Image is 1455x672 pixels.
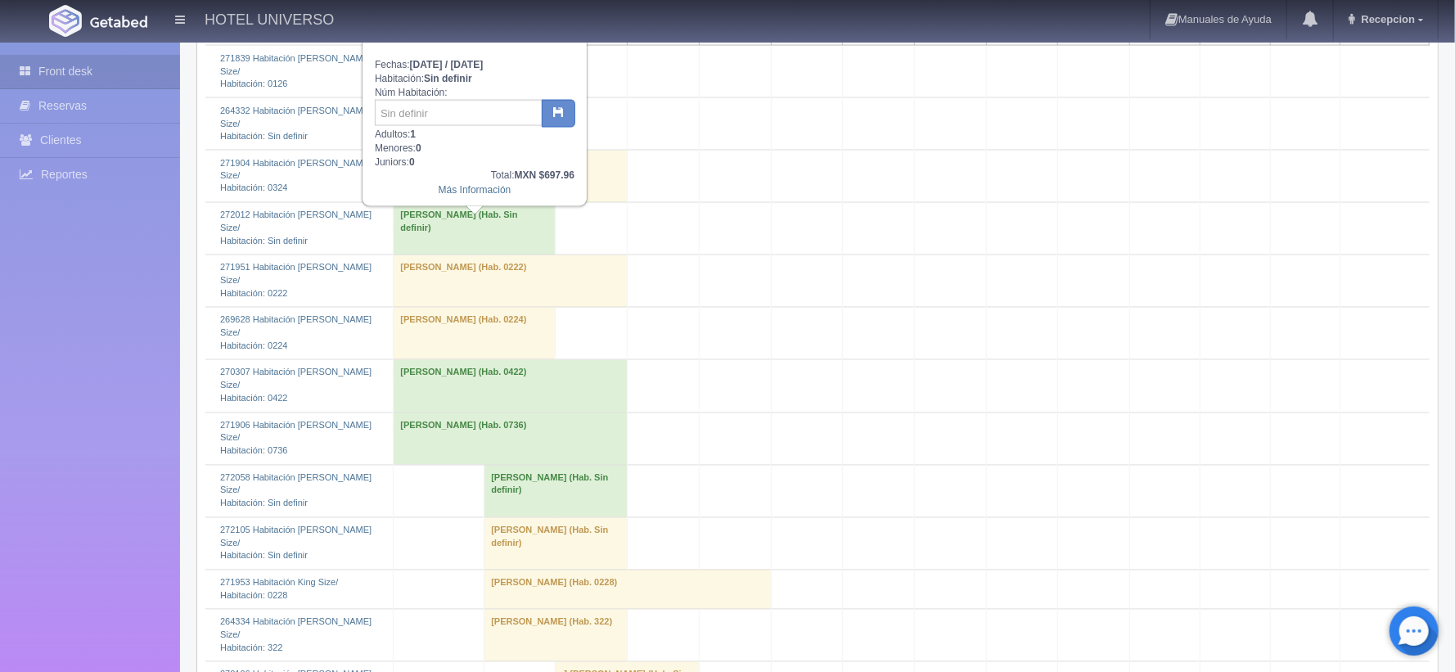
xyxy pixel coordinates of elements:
a: 272058 Habitación [PERSON_NAME] Size/Habitación: Sin definir [220,473,372,508]
a: 271904 Habitación [PERSON_NAME] Size/Habitación: 0324 [220,158,372,193]
a: 269628 Habitación [PERSON_NAME] Size/Habitación: 0224 [220,315,372,350]
div: Total: [375,169,574,183]
td: [PERSON_NAME] (Hab. 0736) [394,413,628,465]
a: 271953 Habitación King Size/Habitación: 0228 [220,578,338,601]
a: 271906 Habitación [PERSON_NAME] Size/Habitación: 0736 [220,421,372,456]
b: Sin definir [424,73,472,84]
div: Fechas: Habitación: Núm Habitación: Adultos: Menores: Juniors: [363,37,586,205]
input: Sin definir [375,100,543,126]
b: [DATE] / [DATE] [410,59,484,70]
span: Recepcion [1358,13,1416,25]
a: Más Información [439,185,511,196]
a: 271951 Habitación [PERSON_NAME] Size/Habitación: 0222 [220,263,372,298]
a: 272012 Habitación [PERSON_NAME] Size/Habitación: Sin definir [220,210,372,246]
a: 264332 Habitación [PERSON_NAME] Size/Habitación: Sin definir [220,106,372,141]
h4: HOTEL UNIVERSO [205,8,334,29]
td: [PERSON_NAME] (Hab. 0422) [394,360,628,413]
b: 1 [410,129,416,140]
img: Getabed [90,16,147,28]
a: 270307 Habitación [PERSON_NAME] Size/Habitación: 0422 [220,368,372,403]
td: [PERSON_NAME] (Hab. 0222) [394,255,628,308]
a: 264334 Habitación [PERSON_NAME] Size/Habitación: 322 [220,617,372,652]
td: [PERSON_NAME] (Hab. Sin definir) [484,465,628,517]
td: [PERSON_NAME] (Hab. Sin definir) [484,517,628,570]
b: MXN $697.96 [515,170,574,182]
td: [PERSON_NAME] (Hab. 0228) [484,570,771,609]
td: [PERSON_NAME] (Hab. 322) [484,610,628,662]
td: [PERSON_NAME] (Hab. 0224) [394,308,556,360]
td: [PERSON_NAME] (Hab. Sin definir) [394,203,556,255]
a: 271839 Habitación [PERSON_NAME] Size/Habitación: 0126 [220,53,372,88]
img: Getabed [49,5,82,37]
a: 272105 Habitación [PERSON_NAME] Size/Habitación: Sin definir [220,525,372,561]
b: 0 [416,142,421,154]
b: 0 [409,156,415,168]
